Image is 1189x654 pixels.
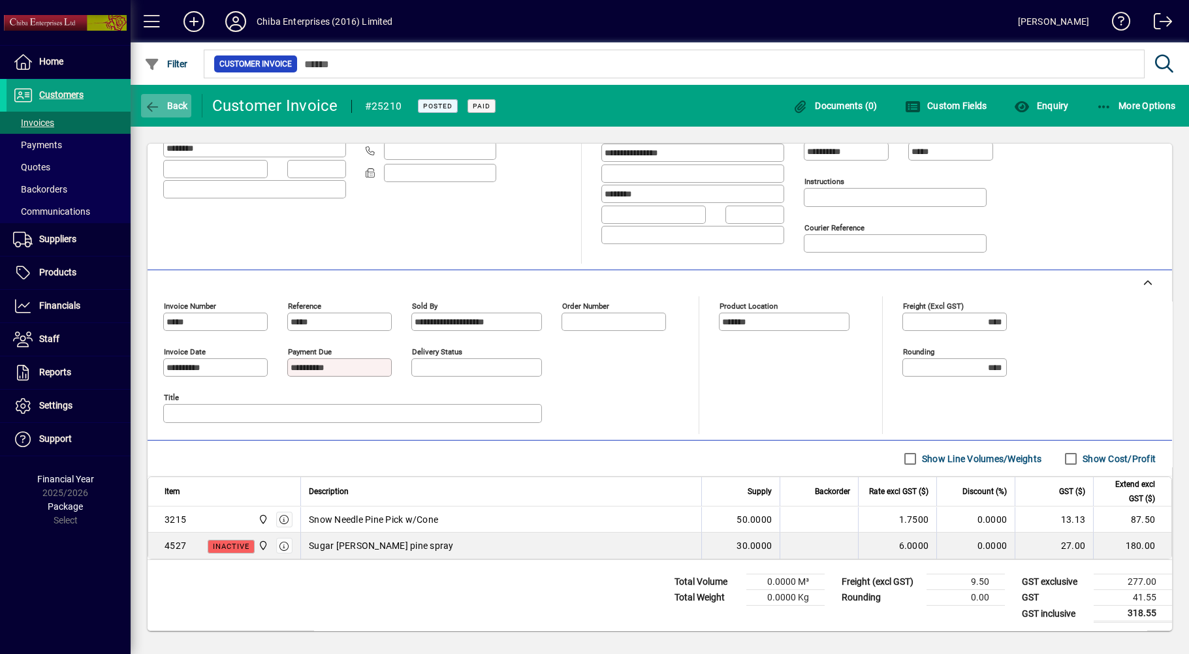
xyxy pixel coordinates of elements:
td: Freight (excl GST) [835,574,927,590]
span: Paid [473,102,490,110]
span: Home [39,56,63,67]
span: Supply [748,484,772,499]
span: Quotes [13,162,50,172]
button: Custom Fields [902,94,991,117]
div: [PERSON_NAME] [1018,11,1089,32]
mat-label: Reference [288,302,321,311]
span: Support [39,433,72,444]
mat-label: Order number [562,302,609,311]
button: Filter [141,52,191,76]
span: Filter [144,59,188,69]
td: GST [1015,590,1094,606]
mat-label: Courier Reference [804,223,864,232]
span: Extend excl GST ($) [1102,477,1155,506]
span: GST ($) [1059,484,1085,499]
span: Central [255,512,270,527]
span: Settings [39,400,72,411]
a: Backorders [7,178,131,200]
td: 277.00 [1094,574,1172,590]
a: Products [7,257,131,289]
span: Description [309,484,349,499]
mat-label: Payment due [288,347,332,356]
span: Enquiry [1014,101,1068,111]
span: Suppliers [39,234,76,244]
span: Back [144,101,188,111]
a: Staff [7,323,131,356]
td: 318.55 [1094,606,1172,622]
span: Custom Fields [905,101,987,111]
span: Rate excl GST ($) [869,484,928,499]
label: Show Line Volumes/Weights [919,452,1041,465]
span: Staff [39,334,59,344]
td: 0.0000 [936,533,1015,559]
a: Settings [7,390,131,422]
span: Backorder [815,484,850,499]
a: Quotes [7,156,131,178]
span: 50.0000 [737,513,772,526]
td: 27.00 [1015,533,1093,559]
a: Payments [7,134,131,156]
td: 0.0000 Kg [746,590,825,606]
a: Home [7,46,131,78]
td: 180.00 [1093,533,1171,559]
span: Posted [423,102,452,110]
mat-label: Delivery status [412,347,462,356]
span: 30.0000 [737,539,772,552]
td: 0.00 [927,590,1005,606]
mat-label: Title [164,393,179,402]
mat-label: Invoice date [164,347,206,356]
td: 0.0000 M³ [746,574,825,590]
span: Central [255,538,270,553]
div: Chiba Enterprises (2016) Limited [257,11,393,32]
div: Customer Invoice [212,95,338,116]
td: 41.55 [1094,590,1172,606]
span: Financials [39,300,80,311]
span: Backorders [13,184,67,195]
span: Inactive [213,542,249,551]
span: Customers [39,89,84,100]
td: 13.13 [1015,506,1093,533]
mat-label: Freight (excl GST) [903,302,964,311]
a: Financials [7,290,131,322]
label: Show Cost/Profit [1080,452,1156,465]
span: Customer Invoice [219,57,292,70]
div: 3215 [165,513,186,526]
button: Back [141,94,191,117]
a: Support [7,423,131,456]
span: Package [48,501,83,512]
span: More Options [1096,101,1176,111]
button: Documents (0) [789,94,881,117]
span: Discount (%) [962,484,1007,499]
td: 0.0000 [936,506,1015,533]
div: 4527 [165,539,186,552]
mat-label: Instructions [804,177,844,186]
button: More Options [1093,94,1179,117]
a: Communications [7,200,131,223]
td: 9.50 [927,574,1005,590]
span: Products [39,267,76,277]
span: Financial Year [37,474,94,484]
td: Rounding [835,590,927,606]
td: GST exclusive [1015,574,1094,590]
a: Reports [7,356,131,389]
mat-label: Sold by [412,302,437,311]
button: Add [173,10,215,33]
a: Logout [1144,3,1173,45]
button: Profile [215,10,257,33]
span: Sugar [PERSON_NAME] pine spray [309,539,454,552]
span: Communications [13,206,90,217]
app-page-header-button: Back [131,94,202,117]
td: 87.50 [1093,506,1171,533]
a: Knowledge Base [1102,3,1131,45]
td: Total Volume [668,574,746,590]
span: Payments [13,140,62,150]
div: #25210 [365,96,402,117]
span: Reports [39,367,71,377]
span: Documents (0) [793,101,878,111]
a: Invoices [7,112,131,134]
td: GST inclusive [1015,606,1094,622]
span: Invoices [13,117,54,128]
a: Suppliers [7,223,131,256]
button: Enquiry [1011,94,1071,117]
span: Item [165,484,180,499]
